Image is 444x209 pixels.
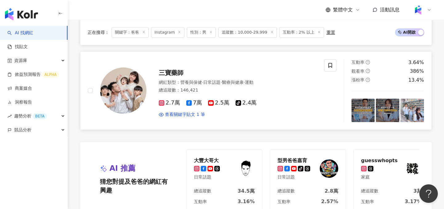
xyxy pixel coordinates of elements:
div: 2.57% [321,198,338,205]
span: Instagram [151,27,184,38]
span: 營養與保健 [180,80,202,85]
span: · [244,80,245,85]
a: 洞察報告 [7,99,32,105]
span: 查看關鍵字貼文 1 筆 [165,112,205,118]
span: 三寶藥師 [159,69,183,76]
span: · [220,80,222,85]
span: 繁體中文 [333,6,353,13]
a: 商案媒合 [7,85,32,92]
a: 查看關鍵字貼文 1 筆 [159,112,205,118]
span: 2.4萬 [236,100,257,106]
span: 2.5萬 [208,100,229,106]
div: 日常話題 [194,174,220,180]
div: 2.8萬 [325,188,338,195]
img: KOL Avatar [236,159,255,178]
a: KOL Avatar三寶藥師網紅類型：營養與保健·日常話題·醫療與健康·運動總追蹤數：146,4212.7萬7萬2.5萬2.4萬查看關鍵字貼文 1 筆互動率question-circle3.64... [80,51,432,130]
div: 大豐大哥大 [194,157,220,163]
span: 性別：男 [187,27,216,38]
a: searchAI 找網紅 [7,30,33,36]
div: BETA [33,113,47,119]
span: AI 推薦 [109,163,135,174]
div: 互動率 [194,199,207,205]
img: Kolr%20app%20icon%20%281%29.png [412,4,424,16]
span: 互動率 [351,60,364,65]
div: 網紅類型 ： [159,80,317,86]
img: post-image [376,99,399,122]
span: 7萬 [186,100,202,106]
div: 家庭 [361,174,398,180]
span: 運動 [245,80,253,85]
span: 競品分析 [14,123,31,137]
div: 總追蹤數 [194,188,211,194]
span: question-circle [366,78,370,82]
span: 猜您對提及爸爸的網紅有興趣 [100,177,171,195]
a: 找貼文 [7,44,28,50]
div: 日常話題 [277,174,310,180]
div: 總追蹤數 ： 146,421 [159,87,317,93]
span: 資源庫 [14,54,27,68]
span: 互動率：2% 以上 [279,27,324,38]
span: 漲粉率 [351,77,364,82]
div: 互動率 [361,199,374,205]
div: 重置 [327,30,335,35]
div: 3.64% [408,59,424,66]
img: post-image [401,99,424,122]
div: 386% [410,68,424,75]
img: logo [5,8,38,20]
img: KOL Avatar [100,68,146,114]
img: KOL Avatar [320,159,338,178]
div: 3.16% [237,198,255,205]
span: 醫療與健康 [222,80,244,85]
div: 3萬 [413,188,422,195]
iframe: Help Scout Beacon - Open [419,184,438,203]
span: 觀看率 [351,69,364,74]
span: · [202,80,203,85]
span: question-circle [366,69,370,73]
span: 追蹤數：10,000-29,999 [218,27,277,38]
div: 總追蹤數 [277,188,295,194]
div: 34.5萬 [238,188,255,195]
span: question-circle [366,60,370,64]
span: 日常話題 [203,80,220,85]
span: 趨勢分析 [14,109,47,123]
div: 總追蹤數 [361,188,378,194]
div: 型男爸爸嘉育 [277,157,310,163]
span: 正在搜尋 ： [88,30,109,35]
div: guesswhopts [361,157,398,163]
span: rise [7,114,12,118]
div: 互動率 [277,199,290,205]
a: 效益預測報告ALPHA [7,72,59,78]
span: 2.7萬 [159,100,180,106]
div: 3.17% [405,198,422,205]
span: 活動訊息 [380,7,400,13]
img: KOL Avatar [403,159,422,178]
img: post-image [351,99,375,122]
div: 13.4% [408,77,424,84]
span: 關鍵字：爸爸 [112,27,149,38]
